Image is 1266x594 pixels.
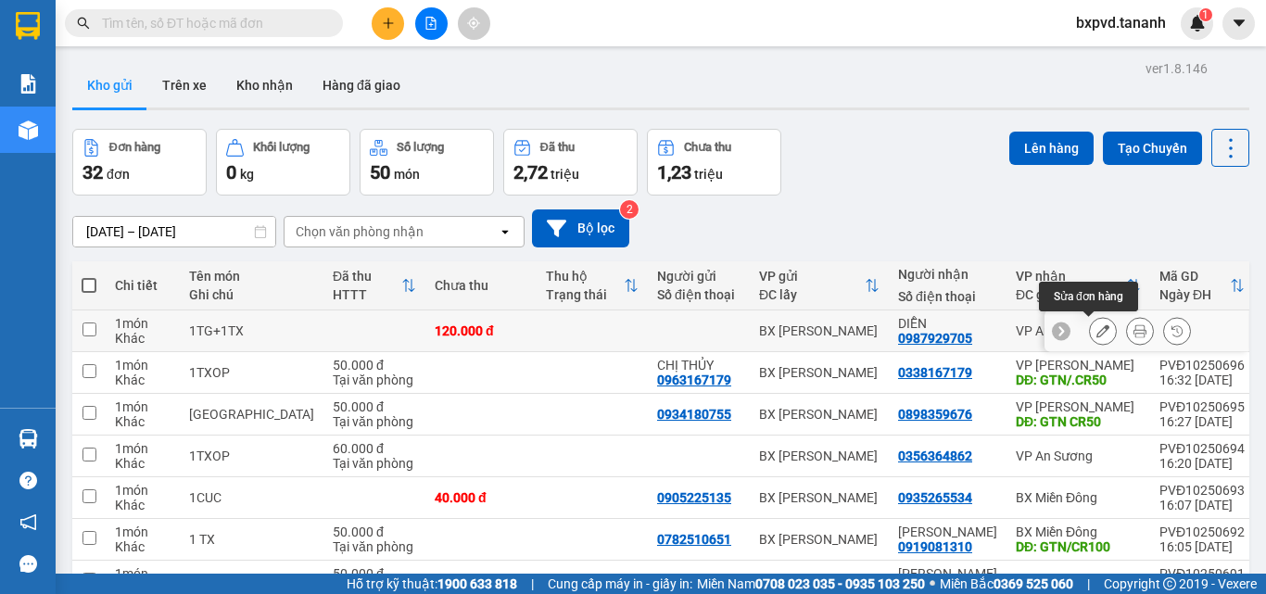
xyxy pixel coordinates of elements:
[537,261,648,310] th: Toggle SortBy
[435,490,527,505] div: 40.000 đ
[750,261,889,310] th: Toggle SortBy
[540,141,575,154] div: Đã thu
[73,217,275,246] input: Select a date range.
[1159,539,1245,554] div: 16:05 [DATE]
[1089,317,1117,345] div: Sửa đơn hàng
[115,539,171,554] div: Khác
[115,399,171,414] div: 1 món
[898,539,972,554] div: 0919081310
[657,373,731,387] div: 0963167179
[898,490,972,505] div: 0935265534
[759,287,865,302] div: ĐC lấy
[898,566,997,581] div: HỒNG HOAN
[513,161,548,183] span: 2,72
[394,167,420,182] span: món
[657,287,741,302] div: Số điện thoại
[1159,287,1230,302] div: Ngày ĐH
[333,287,401,302] div: HTTT
[759,532,880,547] div: BX [PERSON_NAME]
[1039,282,1138,311] div: Sửa đơn hàng
[1163,577,1176,590] span: copyright
[684,141,731,154] div: Chưa thu
[189,323,314,338] div: 1TG+1TX
[1159,483,1245,498] div: PVĐ10250693
[940,574,1073,594] span: Miền Bắc
[1146,58,1208,79] div: ver 1.8.146
[222,63,308,107] button: Kho nhận
[1006,261,1150,310] th: Toggle SortBy
[107,167,130,182] span: đơn
[759,365,880,380] div: BX [PERSON_NAME]
[415,7,448,40] button: file-add
[1150,261,1254,310] th: Toggle SortBy
[333,414,416,429] div: Tại văn phòng
[755,576,925,591] strong: 0708 023 035 - 0935 103 250
[657,490,731,505] div: 0905225135
[1016,358,1141,373] div: VP [PERSON_NAME]
[19,429,38,449] img: warehouse-icon
[382,17,395,30] span: plus
[189,449,314,463] div: 1TXOP
[72,129,207,196] button: Đơn hàng32đơn
[657,269,741,284] div: Người gửi
[759,407,880,422] div: BX [PERSON_NAME]
[898,289,997,304] div: Số điện thoại
[548,574,692,594] span: Cung cấp máy in - giấy in:
[435,323,527,338] div: 120.000 đ
[115,373,171,387] div: Khác
[1087,574,1090,594] span: |
[19,120,38,140] img: warehouse-icon
[370,161,390,183] span: 50
[226,161,236,183] span: 0
[898,316,997,331] div: DIỄN
[551,167,579,182] span: triệu
[1016,490,1141,505] div: BX Miền Đông
[532,209,629,247] button: Bộ lọc
[620,200,639,219] sup: 2
[1061,11,1181,34] span: bxpvd.tananh
[531,574,534,594] span: |
[657,358,741,373] div: CHỊ THỦY
[1016,269,1126,284] div: VP nhận
[437,576,517,591] strong: 1900 633 818
[19,472,37,489] span: question-circle
[115,441,171,456] div: 1 món
[1016,539,1141,554] div: DĐ: GTN/CR100
[657,161,691,183] span: 1,23
[657,574,731,588] div: 0354012829
[115,316,171,331] div: 1 món
[115,524,171,539] div: 1 món
[397,141,444,154] div: Số lượng
[72,63,147,107] button: Kho gửi
[333,566,416,581] div: 50.000 đ
[189,365,314,380] div: 1TXOP
[1103,132,1202,165] button: Tạo Chuyến
[1159,524,1245,539] div: PVĐ10250692
[503,129,638,196] button: Đã thu2,72 triệu
[1159,414,1245,429] div: 16:27 [DATE]
[1159,269,1230,284] div: Mã GD
[189,407,314,422] div: TX
[898,365,972,380] div: 0338167179
[759,269,865,284] div: VP gửi
[898,524,997,539] div: HOÀNG ANH
[435,278,527,293] div: Chưa thu
[189,287,314,302] div: Ghi chú
[333,269,401,284] div: Đã thu
[546,269,624,284] div: Thu hộ
[898,331,972,346] div: 0987929705
[657,532,731,547] div: 0782510651
[115,456,171,471] div: Khác
[930,580,935,588] span: ⚪️
[1159,566,1245,581] div: PVĐ10250691
[458,7,490,40] button: aim
[1016,399,1141,414] div: VP [PERSON_NAME]
[1159,373,1245,387] div: 16:32 [DATE]
[189,574,314,588] div: 1 TX
[994,576,1073,591] strong: 0369 525 060
[546,287,624,302] div: Trạng thái
[115,278,171,293] div: Chi tiết
[333,441,416,456] div: 60.000 đ
[1016,323,1141,338] div: VP An Sương
[1199,8,1212,21] sup: 1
